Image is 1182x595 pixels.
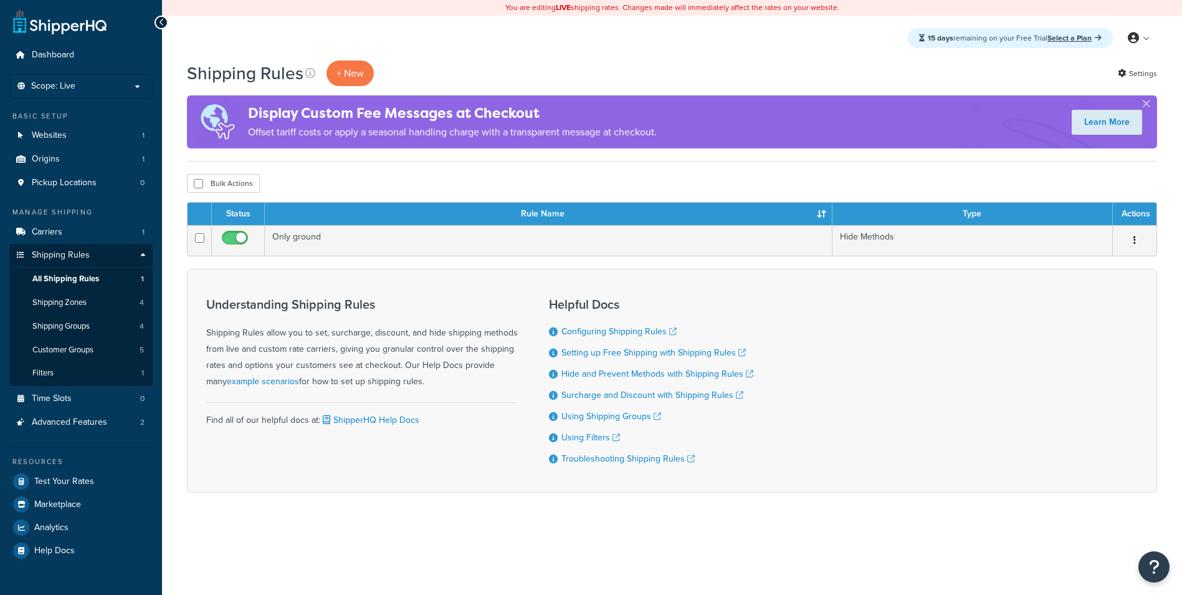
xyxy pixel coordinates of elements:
[561,325,677,338] a: Configuring Shipping Rules
[187,174,260,193] button: Bulk Actions
[9,221,153,244] li: Carriers
[140,297,144,308] span: 4
[206,402,518,428] div: Find all of our helpful docs at:
[9,362,153,385] li: Filters
[9,244,153,267] a: Shipping Rules
[32,250,90,261] span: Shipping Rules
[561,389,743,402] a: Surcharge and Discount with Shipping Rules
[32,130,67,141] span: Websites
[832,203,1113,225] th: Type
[9,291,153,314] a: Shipping Zones 4
[561,452,695,465] a: Troubleshooting Shipping Rules
[265,203,832,225] th: Rule Name : activate to sort column ascending
[206,297,518,390] div: Shipping Rules allow you to set, surcharge, discount, and hide shipping methods from live and cus...
[32,50,74,60] span: Dashboard
[187,61,303,85] h1: Shipping Rules
[248,123,657,141] p: Offset tariff costs or apply a seasonal handling charge with a transparent message at checkout.
[9,111,153,122] div: Basic Setup
[34,523,69,533] span: Analytics
[140,345,144,356] span: 5
[908,28,1113,48] div: remaining on your Free Trial
[140,321,144,332] span: 4
[9,362,153,385] a: Filters 1
[9,539,153,562] a: Help Docs
[9,172,153,195] a: Pickup Locations 0
[187,95,248,148] img: duties-banner-06bc72dcb5fe05cb3f9472aba00be2ae8eb53ab6f0d8bb03d382ba314ac3c341.png
[326,60,374,86] p: + New
[32,297,87,308] span: Shipping Zones
[561,367,753,380] a: Hide and Prevent Methods with Shipping Rules
[9,516,153,539] a: Analytics
[9,221,153,244] a: Carriers 1
[13,9,107,34] a: ShipperHQ Home
[1113,203,1156,225] th: Actions
[1072,110,1142,135] a: Learn More
[832,225,1113,256] td: Hide Methods
[1047,32,1102,44] a: Select a Plan
[32,368,54,379] span: Filters
[31,81,75,92] span: Scope: Live
[9,244,153,386] li: Shipping Rules
[9,44,153,67] a: Dashboard
[212,203,265,225] th: Status
[32,274,99,284] span: All Shipping Rules
[1138,551,1170,583] button: Open Resource Center
[561,346,746,359] a: Setting up Free Shipping with Shipping Rules
[561,410,661,423] a: Using Shipping Groups
[34,500,81,510] span: Marketplace
[556,2,571,13] b: LIVE
[142,227,145,238] span: 1
[9,339,153,362] a: Customer Groups 5
[32,345,93,356] span: Customer Groups
[9,148,153,171] li: Origins
[928,32,953,44] strong: 15 days
[9,411,153,434] li: Advanced Features
[248,103,657,123] h4: Display Custom Fee Messages at Checkout
[32,417,107,428] span: Advanced Features
[141,274,144,284] span: 1
[32,178,97,188] span: Pickup Locations
[9,493,153,516] a: Marketplace
[9,315,153,338] a: Shipping Groups 4
[9,291,153,314] li: Shipping Zones
[9,207,153,218] div: Manage Shipping
[32,227,62,238] span: Carriers
[9,268,153,291] li: All Shipping Rules
[34,476,94,487] span: Test Your Rates
[32,394,72,404] span: Time Slots
[206,297,518,311] h3: Understanding Shipping Rules
[142,154,145,165] span: 1
[265,225,832,256] td: Only ground
[9,268,153,291] a: All Shipping Rules 1
[9,124,153,147] li: Websites
[32,154,60,165] span: Origins
[34,546,75,556] span: Help Docs
[9,387,153,410] li: Time Slots
[9,411,153,434] a: Advanced Features 2
[9,457,153,467] div: Resources
[1118,65,1157,82] a: Settings
[9,339,153,362] li: Customer Groups
[9,148,153,171] a: Origins 1
[9,315,153,338] li: Shipping Groups
[32,321,90,332] span: Shipping Groups
[9,124,153,147] a: Websites 1
[140,417,145,428] span: 2
[9,387,153,410] a: Time Slots 0
[140,394,145,404] span: 0
[561,431,620,444] a: Using Filters
[142,130,145,141] span: 1
[227,375,299,388] a: example scenarios
[549,297,753,311] h3: Helpful Docs
[320,414,419,427] a: ShipperHQ Help Docs
[141,368,144,379] span: 1
[9,172,153,195] li: Pickup Locations
[9,470,153,493] a: Test Your Rates
[140,178,145,188] span: 0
